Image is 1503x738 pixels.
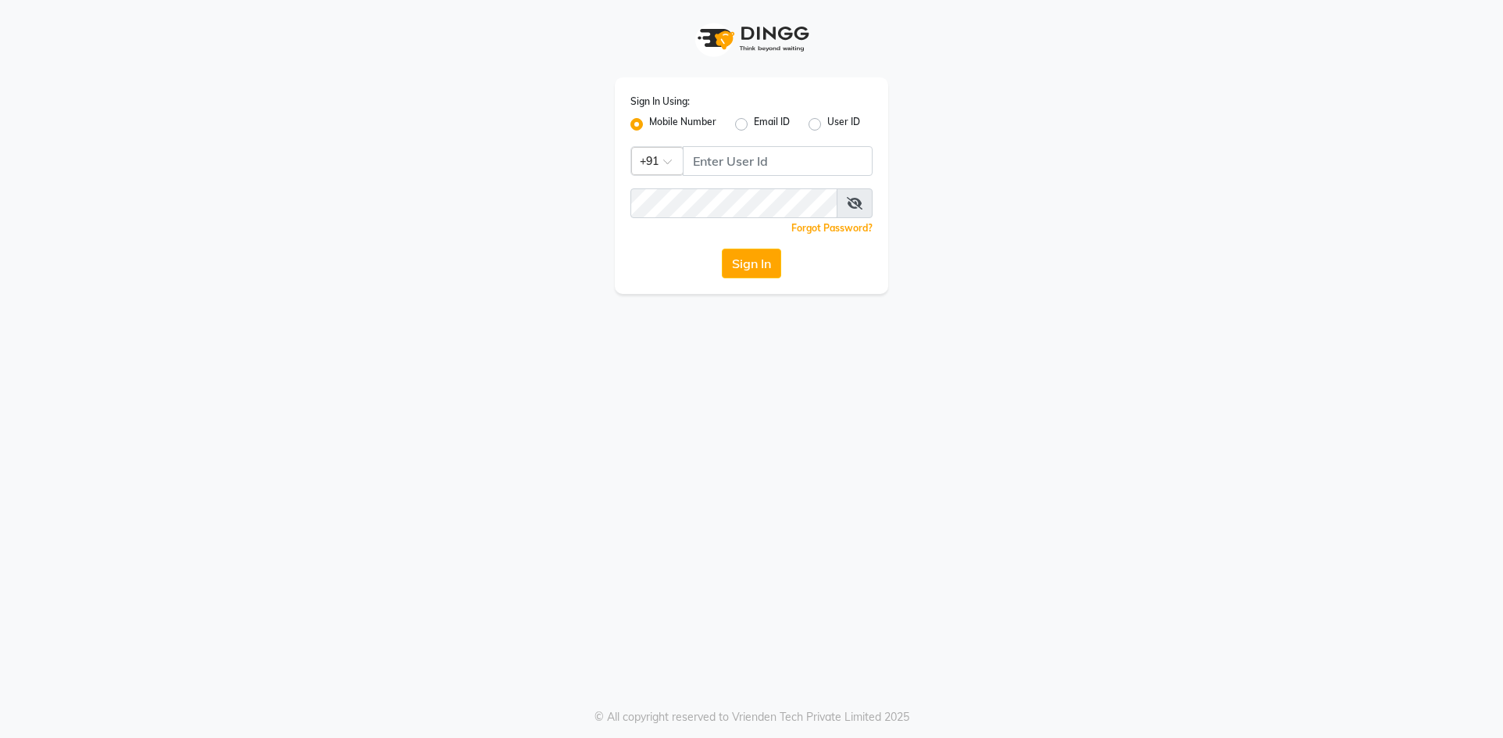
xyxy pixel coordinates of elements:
label: Sign In Using: [630,95,690,109]
button: Sign In [722,249,781,278]
input: Username [683,146,873,176]
label: Email ID [754,115,790,134]
input: Username [630,188,837,218]
label: Mobile Number [649,115,716,134]
img: logo1.svg [689,16,814,62]
label: User ID [827,115,860,134]
a: Forgot Password? [791,222,873,234]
